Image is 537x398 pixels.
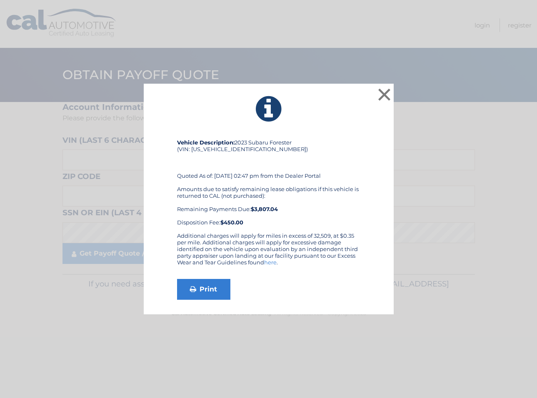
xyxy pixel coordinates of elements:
button: × [376,86,393,103]
a: here [264,259,277,266]
a: Print [177,279,230,300]
div: 2023 Subaru Forester (VIN: [US_VEHICLE_IDENTIFICATION_NUMBER]) Quoted As of: [DATE] 02:47 pm from... [177,139,360,232]
div: Additional charges will apply for miles in excess of 32,509, at $0.35 per mile. Additional charge... [177,232,360,272]
strong: $450.00 [220,219,243,226]
div: Amounts due to satisfy remaining lease obligations if this vehicle is returned to CAL (not purcha... [177,186,360,226]
b: $3,807.04 [251,206,278,212]
strong: Vehicle Description: [177,139,235,146]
